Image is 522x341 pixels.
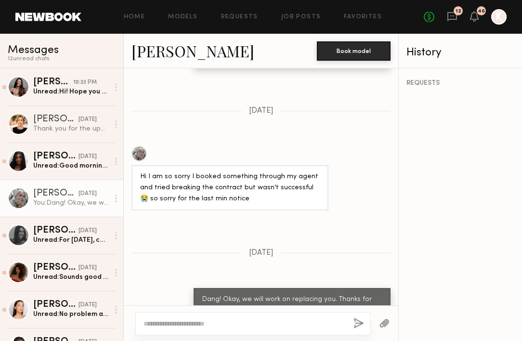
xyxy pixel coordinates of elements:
button: Book model [317,41,391,61]
a: [PERSON_NAME] [131,40,254,61]
a: Requests [221,14,258,20]
div: Thank you for the update! I appreciate it! [33,124,109,133]
div: Unread: No problem at all, thank you so much! [33,310,109,319]
span: Messages [8,45,59,56]
a: Favorites [344,14,382,20]
div: [DATE] [78,115,97,124]
a: K [491,9,507,25]
div: [PERSON_NAME] [33,226,78,236]
div: [PERSON_NAME] [33,263,78,273]
a: Models [168,14,197,20]
div: You: Dang! Okay, we will work on replacing you. Thanks for letting us know. [33,198,109,208]
div: Unread: Sounds good thanks [33,273,109,282]
div: [PERSON_NAME] [33,189,78,198]
div: [DATE] [78,226,97,236]
div: [PERSON_NAME] [33,115,78,124]
div: [DATE] [78,263,97,273]
div: Hi I am so sorry I booked something through my agent and tried breaking the contract but wasn’t s... [140,171,320,205]
div: 46 [478,9,485,14]
a: Home [124,14,145,20]
a: 12 [447,11,457,23]
a: Book model [317,46,391,54]
div: [DATE] [78,301,97,310]
span: [DATE] [249,107,274,115]
span: [DATE] [249,249,274,257]
div: 10:33 PM [73,78,97,87]
div: [PERSON_NAME] [33,78,73,87]
div: History [406,47,514,58]
div: Unread: Good morning, is this shoot still taking place? [33,161,109,170]
div: REQUESTS [406,80,514,87]
div: [DATE] [78,189,97,198]
div: [PERSON_NAME] [33,152,78,161]
div: Unread: Hi! Hope you had a great weekend. Just wanted to know if you have any updates on the shoo... [33,87,109,96]
div: [DATE] [78,152,97,161]
div: Dang! Okay, we will work on replacing you. Thanks for letting us know. [202,294,382,316]
div: Unread: For [DATE], correct? Yes I am! [33,236,109,245]
div: 12 [456,9,461,14]
a: Job Posts [281,14,321,20]
div: [PERSON_NAME] [33,300,78,310]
